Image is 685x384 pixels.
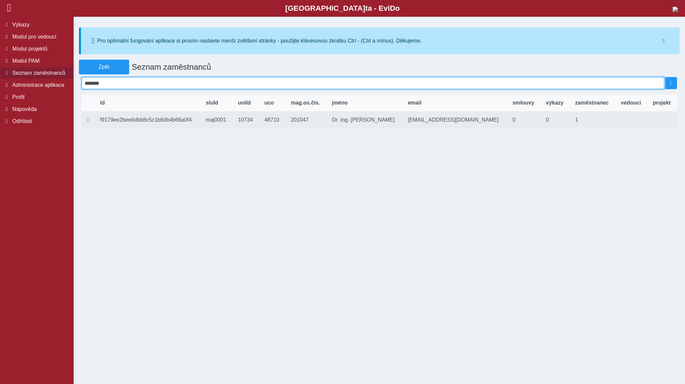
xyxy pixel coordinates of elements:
td: f9179ee2bee6dbb8c5c1b6db4b66a0f4 [95,112,200,129]
span: D [390,4,395,12]
span: zaměstnanec [575,100,609,106]
span: Výkazy [10,22,68,28]
span: o [395,4,400,12]
span: smlouvy [512,100,534,106]
td: 0 [541,112,570,129]
td: 1 [570,112,616,129]
span: Seznam zaměstnanců [10,70,68,76]
span: Administrace aplikace [10,82,68,88]
span: email [408,100,421,106]
td: 10734 [232,112,259,129]
span: vedoucí [621,100,641,106]
span: projekt [653,100,671,106]
span: výkazy [546,100,564,106]
span: id [100,100,105,106]
span: Profil [10,94,68,100]
span: sluId [206,100,218,106]
div: Pro optimální fungování aplikace si prosím nastavte menší zvětšení stránky - použijte klávesovou ... [97,38,422,44]
span: Nápověda [10,106,68,112]
td: Dr. Ing. [PERSON_NAME] [326,112,402,129]
td: 48710 [259,112,285,129]
span: Modul PAM [10,58,68,64]
td: 0 [507,112,541,129]
td: 201047 [285,112,326,129]
span: Zpět [82,64,126,70]
h1: Seznam zaměstnanců [129,60,630,74]
span: Odhlásit [10,118,68,124]
span: Modul pro vedoucí [10,34,68,40]
span: Modul projektů [10,46,68,52]
span: mag.os.čís. [291,100,320,106]
button: Zpět [79,60,129,74]
b: [GEOGRAPHIC_DATA] a - Evi [20,4,665,13]
span: t [365,4,368,12]
span: uniId [238,100,251,106]
td: [EMAIL_ADDRESS][DOMAIN_NAME] [402,112,507,129]
img: logo_web_su.png [673,7,678,12]
span: jméno [332,100,348,106]
td: maj0001 [200,112,232,129]
span: uco [264,100,274,106]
